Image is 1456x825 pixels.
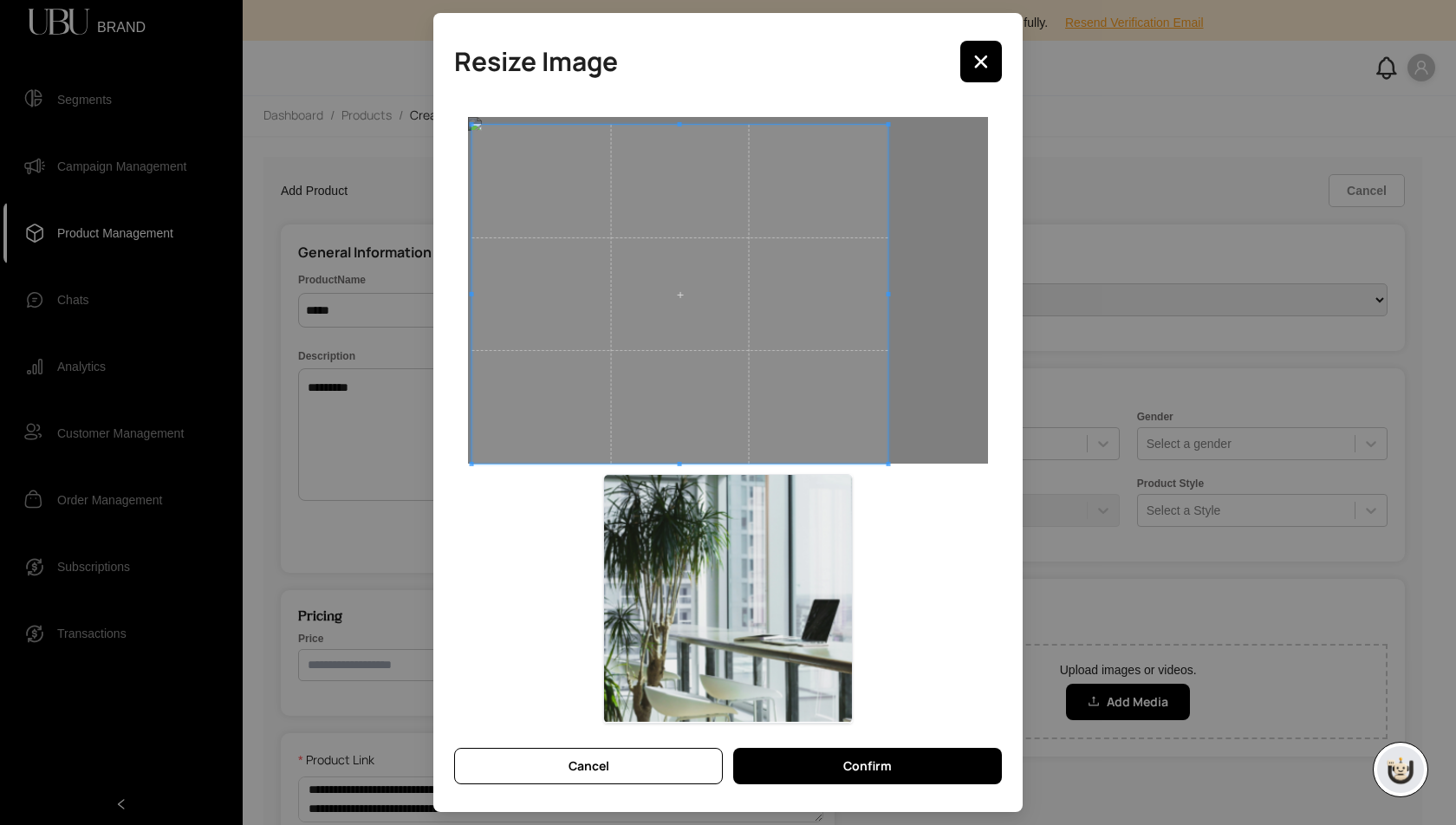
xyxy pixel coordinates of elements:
button: Cancel [454,748,723,784]
span: Confirm [843,757,892,776]
img: Preview [603,474,853,724]
span: Cancel [569,757,609,776]
h2: Resize Image [454,46,618,77]
button: Confirm [733,748,1002,784]
img: chatboticon-C4A3G2IU.png [1383,752,1418,787]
